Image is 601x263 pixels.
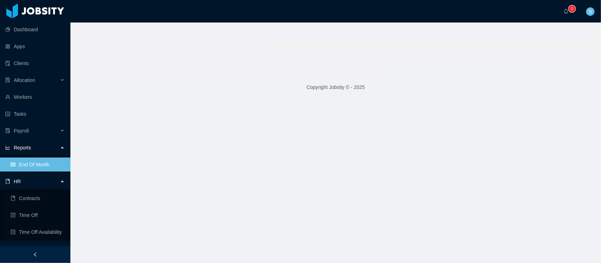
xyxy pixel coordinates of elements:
span: Allocation [14,77,35,83]
span: Reports [14,145,31,150]
footer: Copyright Jobsity © - 2025 [70,75,601,100]
i: icon: file-protect [5,128,10,133]
a: icon: profileTasks [5,107,65,121]
a: icon: appstoreApps [5,39,65,53]
i: icon: solution [5,78,10,83]
sup: 0 [569,5,576,12]
span: Payroll [14,128,29,134]
a: icon: userWorkers [5,90,65,104]
a: icon: profileTime Off [11,208,65,222]
i: icon: book [5,179,10,184]
i: icon: bell [564,9,569,14]
a: icon: auditClients [5,56,65,70]
i: icon: line-chart [5,145,10,150]
a: icon: profileTime Off Availability [11,225,65,239]
span: HR [14,179,21,184]
a: icon: bookContracts [11,191,65,205]
a: icon: tableEnd Of Month [11,158,65,172]
a: icon: pie-chartDashboard [5,23,65,37]
span: S [589,7,592,16]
